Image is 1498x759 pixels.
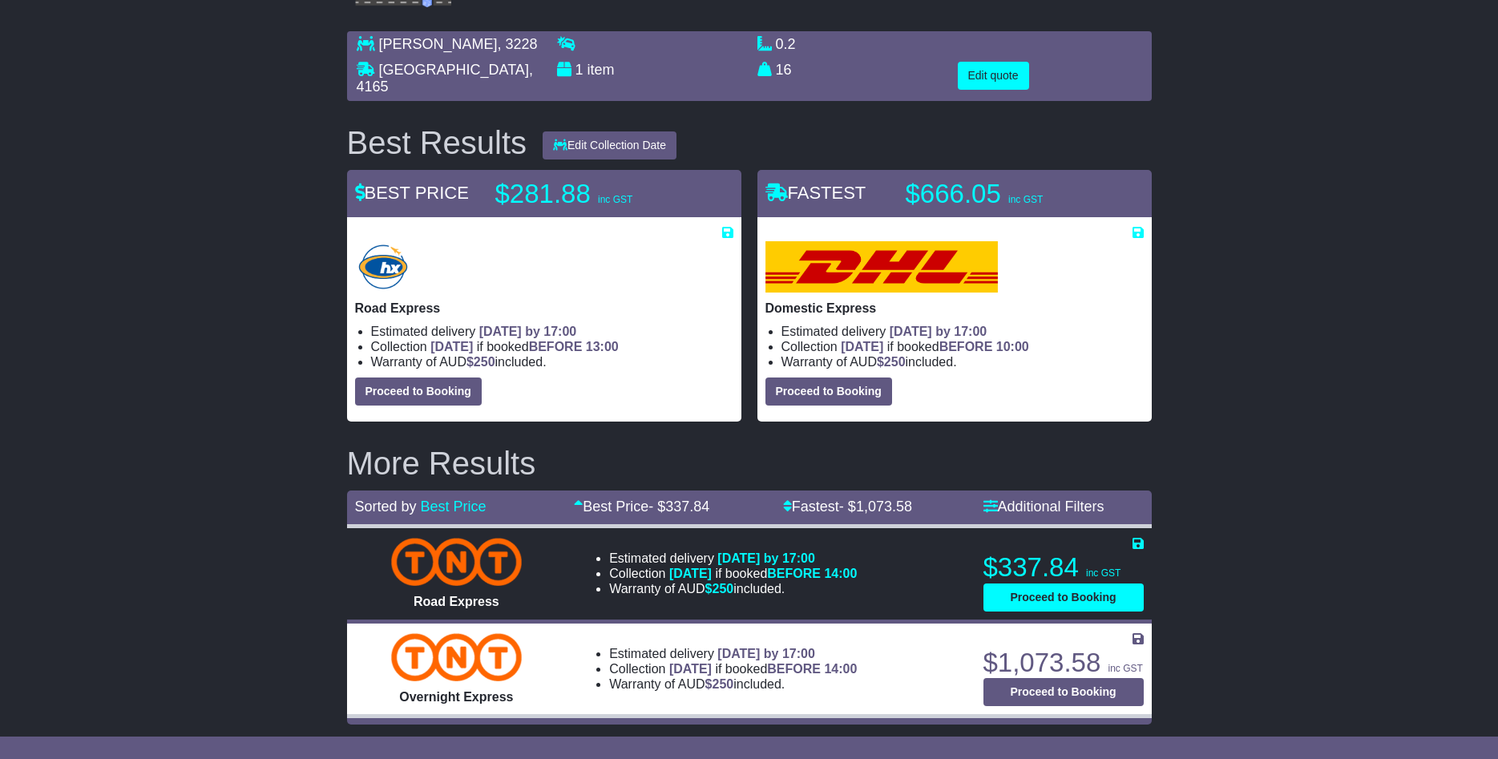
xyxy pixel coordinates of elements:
[765,183,866,203] span: FASTEST
[669,567,712,580] span: [DATE]
[391,633,522,681] img: TNT Domestic: Overnight Express
[379,36,498,52] span: [PERSON_NAME]
[609,551,857,566] li: Estimated delivery
[781,324,1144,339] li: Estimated delivery
[355,301,733,316] p: Road Express
[765,301,1144,316] p: Domestic Express
[609,581,857,596] li: Warranty of AUD included.
[371,339,733,354] li: Collection
[776,36,796,52] span: 0.2
[355,499,417,515] span: Sorted by
[1008,194,1043,205] span: inc GST
[767,662,821,676] span: BEFORE
[421,499,487,515] a: Best Price
[355,241,412,293] img: Hunter Express: Road Express
[391,538,522,586] img: TNT Domestic: Road Express
[983,499,1104,515] a: Additional Filters
[958,62,1029,90] button: Edit quote
[609,566,857,581] li: Collection
[841,340,883,353] span: [DATE]
[430,340,473,353] span: [DATE]
[824,567,857,580] span: 14:00
[765,241,998,293] img: DHL: Domestic Express
[609,676,857,692] li: Warranty of AUD included.
[781,354,1144,369] li: Warranty of AUD included.
[983,551,1144,583] p: $337.84
[767,567,821,580] span: BEFORE
[765,377,892,406] button: Proceed to Booking
[877,355,906,369] span: $
[996,340,1029,353] span: 10:00
[1108,663,1142,674] span: inc GST
[983,678,1144,706] button: Proceed to Booking
[669,662,712,676] span: [DATE]
[669,567,857,580] span: if booked
[586,340,619,353] span: 13:00
[776,62,792,78] span: 16
[983,647,1144,679] p: $1,073.58
[705,677,734,691] span: $
[609,661,857,676] li: Collection
[665,499,709,515] span: 337.84
[355,183,469,203] span: BEST PRICE
[430,340,618,353] span: if booked
[371,324,733,339] li: Estimated delivery
[574,499,709,515] a: Best Price- $337.84
[890,325,987,338] span: [DATE] by 17:00
[783,499,912,515] a: Fastest- $1,073.58
[587,62,615,78] span: item
[575,62,583,78] span: 1
[824,662,857,676] span: 14:00
[414,595,499,608] span: Road Express
[884,355,906,369] span: 250
[347,446,1152,481] h2: More Results
[717,647,815,660] span: [DATE] by 17:00
[839,499,912,515] span: - $
[371,354,733,369] li: Warranty of AUD included.
[474,355,495,369] span: 250
[906,178,1106,210] p: $666.05
[713,677,734,691] span: 250
[705,582,734,595] span: $
[379,62,529,78] span: [GEOGRAPHIC_DATA]
[543,131,676,159] button: Edit Collection Date
[1086,567,1120,579] span: inc GST
[466,355,495,369] span: $
[983,583,1144,612] button: Proceed to Booking
[669,662,857,676] span: if booked
[355,377,482,406] button: Proceed to Booking
[713,582,734,595] span: 250
[399,690,513,704] span: Overnight Express
[498,36,538,52] span: , 3228
[648,499,709,515] span: - $
[939,340,993,353] span: BEFORE
[841,340,1028,353] span: if booked
[609,646,857,661] li: Estimated delivery
[479,325,577,338] span: [DATE] by 17:00
[781,339,1144,354] li: Collection
[495,178,696,210] p: $281.88
[339,125,535,160] div: Best Results
[357,62,533,95] span: , 4165
[717,551,815,565] span: [DATE] by 17:00
[529,340,583,353] span: BEFORE
[856,499,912,515] span: 1,073.58
[598,194,632,205] span: inc GST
